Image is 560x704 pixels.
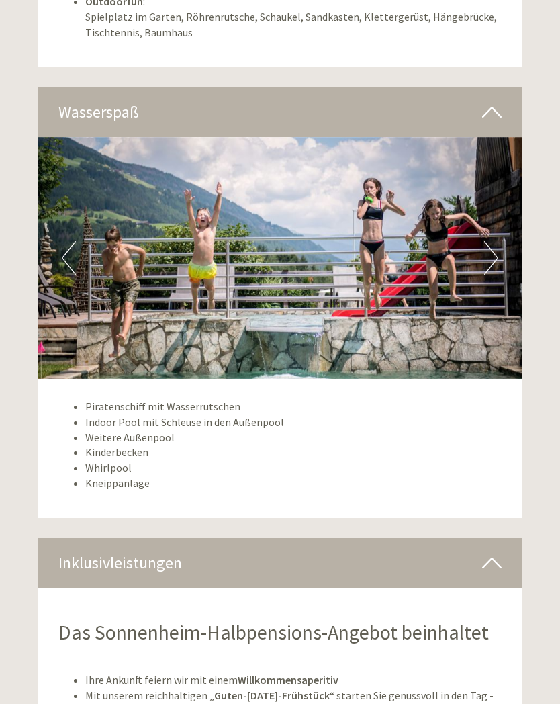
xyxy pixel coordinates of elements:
button: Senden [357,350,443,378]
div: [DATE] [197,10,246,33]
span: Kneippanlage [85,476,150,490]
button: Previous [62,241,76,275]
div: Inso Sonnenheim [20,39,207,50]
strong: Guten-[DATE]-Frühstück [214,689,330,702]
h2: Das Sonnenheim-Halbpensions-Angebot beinhaltet [58,621,502,644]
small: 15:06 [20,65,207,75]
button: Next [484,241,498,275]
span: Piratenschiff mit Wasserrutschen [85,400,240,413]
span: Kinderbecken [85,445,148,459]
div: Wasserspaß [38,87,522,137]
span: Indoor Pool mit Schleuse in den Außenpool [85,415,284,429]
span: Whirlpool [85,461,132,474]
div: Guten Tag, wie können wir Ihnen helfen? [10,36,214,77]
li: Ihre Ankunft feiern wir mit einem [85,672,502,688]
div: Inklusivleistungen [38,538,522,588]
strong: Willkommensaperitiv [238,673,338,687]
span: Weitere Außenpool [85,431,175,444]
